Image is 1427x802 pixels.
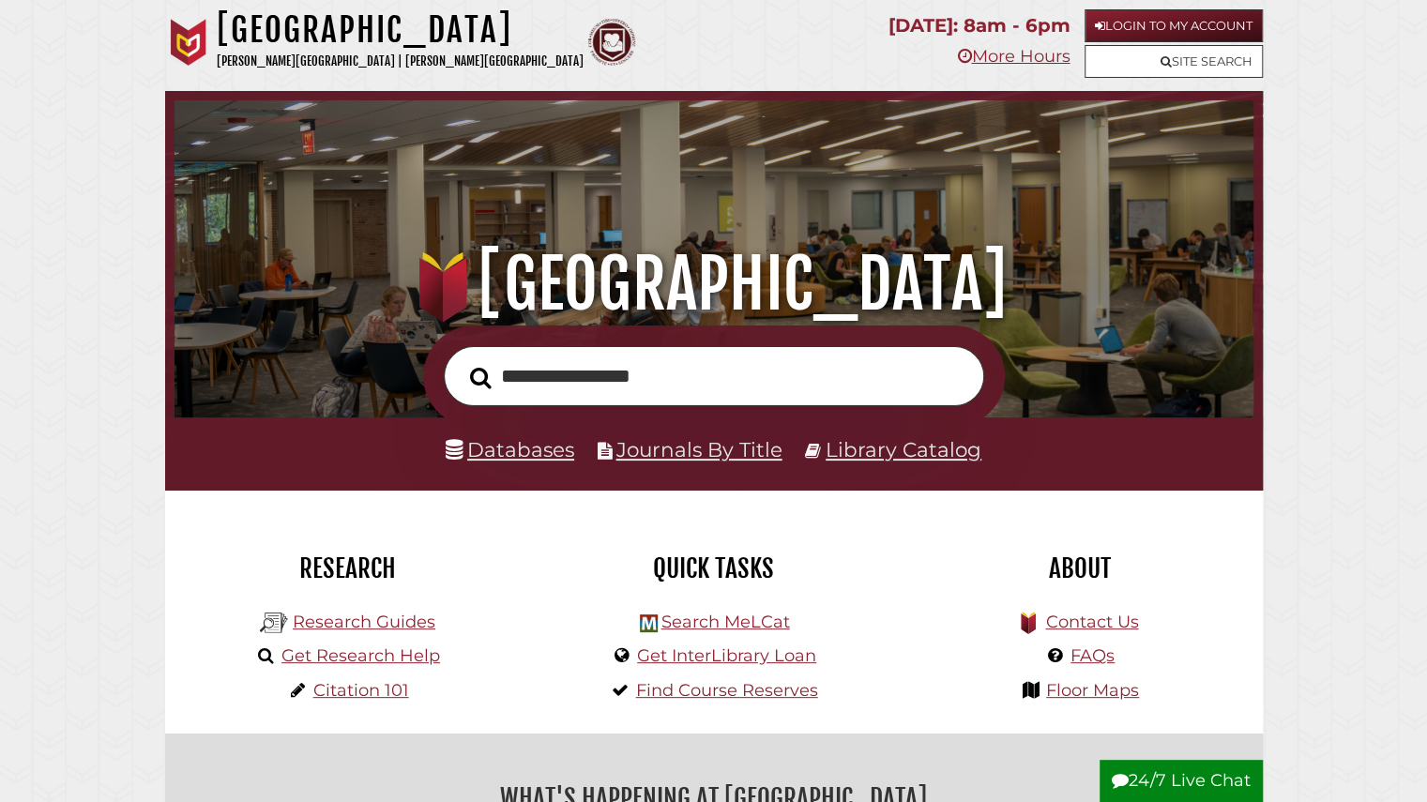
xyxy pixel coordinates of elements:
a: Floor Maps [1046,680,1139,701]
h2: Research [179,552,517,584]
h1: [GEOGRAPHIC_DATA] [195,243,1231,325]
a: Site Search [1085,45,1263,78]
h1: [GEOGRAPHIC_DATA] [217,9,584,51]
a: Get InterLibrary Loan [637,645,816,666]
a: Library Catalog [826,437,981,462]
a: Find Course Reserves [636,680,818,701]
h2: About [911,552,1249,584]
a: Get Research Help [281,645,440,666]
a: More Hours [957,46,1070,67]
p: [DATE]: 8am - 6pm [888,9,1070,42]
a: Research Guides [293,612,435,632]
a: Search MeLCat [660,612,789,632]
img: Hekman Library Logo [260,609,288,637]
a: Journals By Title [616,437,782,462]
i: Search [470,366,492,388]
img: Hekman Library Logo [640,614,658,632]
img: Calvin Theological Seminary [588,19,635,66]
button: Search [461,361,501,394]
a: Contact Us [1045,612,1138,632]
a: FAQs [1070,645,1115,666]
h2: Quick Tasks [545,552,883,584]
img: Calvin University [165,19,212,66]
a: Databases [446,437,574,462]
a: Citation 101 [313,680,409,701]
p: [PERSON_NAME][GEOGRAPHIC_DATA] | [PERSON_NAME][GEOGRAPHIC_DATA] [217,51,584,72]
a: Login to My Account [1085,9,1263,42]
